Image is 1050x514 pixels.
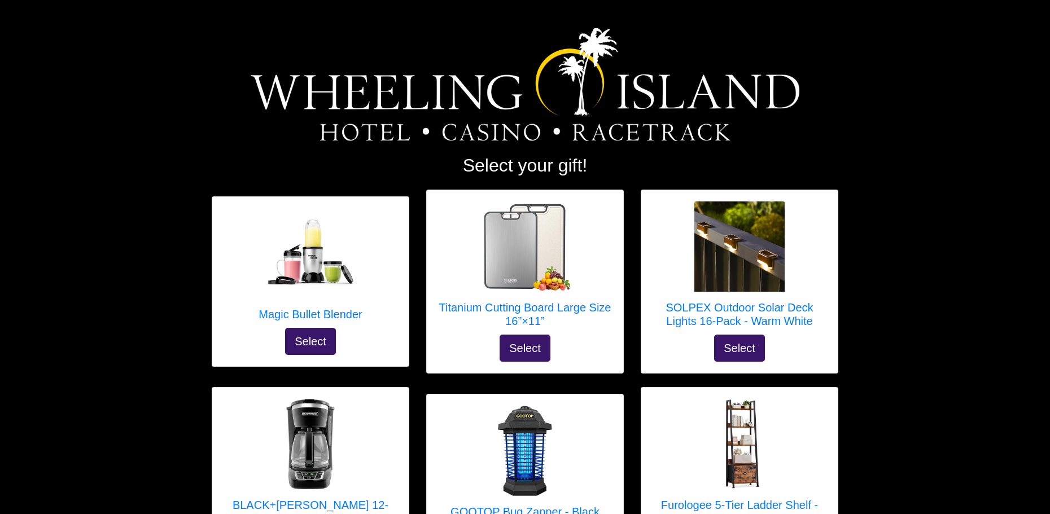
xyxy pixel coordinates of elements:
[251,28,800,141] img: Logo
[694,399,785,489] img: Furologee 5-Tier Ladder Shelf - Rustic Wood Metal Storage
[500,335,550,362] button: Select
[285,328,336,355] button: Select
[714,335,765,362] button: Select
[259,208,362,328] a: Magic Bullet Blender Magic Bullet Blender
[265,399,356,489] img: BLACK+DECKER 12-Cup Coffee Maker - Black
[480,406,570,496] img: GOOTOP Bug Zapper - Black
[438,301,612,328] h5: Titanium Cutting Board Large Size 16”×11”
[212,155,838,176] h2: Select your gift!
[653,201,826,335] a: SOLPEX Outdoor Solar Deck Lights 16-Pack - Warm White SOLPEX Outdoor Solar Deck Lights 16-Pack - ...
[694,201,785,292] img: SOLPEX Outdoor Solar Deck Lights 16-Pack - Warm White
[653,301,826,328] h5: SOLPEX Outdoor Solar Deck Lights 16-Pack - Warm White
[438,201,612,335] a: Titanium Cutting Board Large Size 16”×11” Titanium Cutting Board Large Size 16”×11”
[259,307,362,321] h5: Magic Bullet Blender
[265,208,356,298] img: Magic Bullet Blender
[480,201,570,292] img: Titanium Cutting Board Large Size 16”×11”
